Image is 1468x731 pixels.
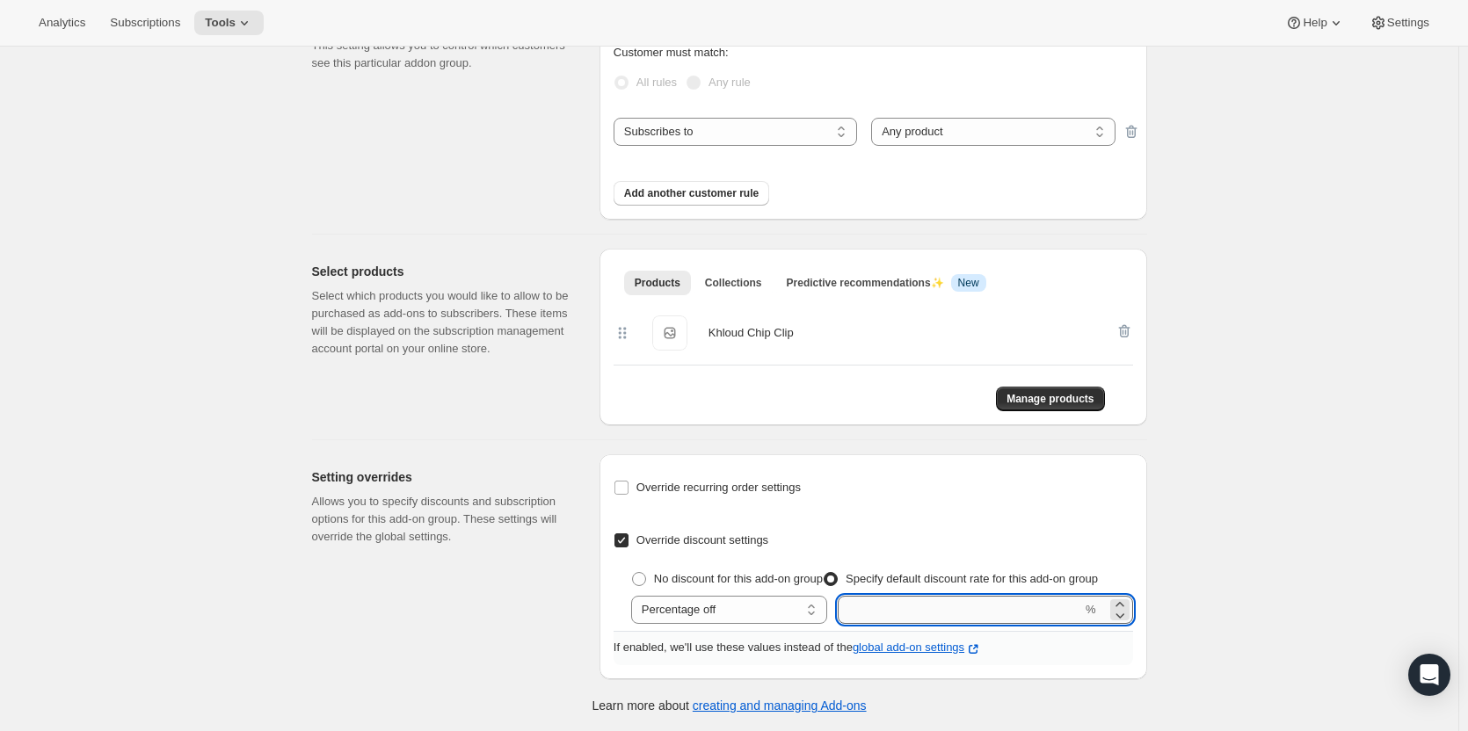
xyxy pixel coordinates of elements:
p: This setting allows you to control which customers see this particular addon group. [312,37,571,72]
p: Customer must match: [614,44,1133,62]
button: Tools [194,11,264,35]
span: Help [1303,16,1326,30]
span: % [1086,603,1096,616]
div: Open Intercom Messenger [1408,654,1450,696]
button: Settings [1359,11,1440,35]
div: Khloud Chip Clip [709,324,794,342]
p: Learn more about [592,697,866,714]
span: No discount for this add-on group [654,572,823,585]
p: Allows you to specify discounts and subscription options for this add-on group. These settings wi... [312,493,571,546]
span: Any rule [709,76,751,89]
button: Analytics [28,11,96,35]
button: Subscriptions [99,11,191,35]
span: Collections [705,276,762,290]
p: Select which products you would like to allow to be purchased as add-ons to subscribers. These it... [312,287,571,358]
span: Predictive recommendations ✨ [787,277,944,289]
span: Manage products [1007,392,1094,406]
span: Tools [205,16,236,30]
span: Subscriptions [110,16,180,30]
button: Manage products [996,387,1104,411]
button: global add-on settings [853,641,982,658]
span: Analytics [39,16,85,30]
button: Add another customer rule [614,181,769,206]
span: Override discount settings [636,533,768,546]
a: creating and managing Add-ons [693,698,867,713]
span: Settings [1387,16,1429,30]
h2: Select products [312,263,571,280]
span: Specify default discount rate for this add-on group [846,572,1098,585]
p: If enabled, we'll use these values instead of the [614,639,1133,658]
span: New [958,276,979,290]
span: Add another customer rule [624,186,759,200]
button: Help [1275,11,1355,35]
span: Override recurring order settings [636,481,801,494]
span: All rules [636,76,677,89]
span: Products [635,276,680,290]
h2: Setting overrides [312,468,571,486]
